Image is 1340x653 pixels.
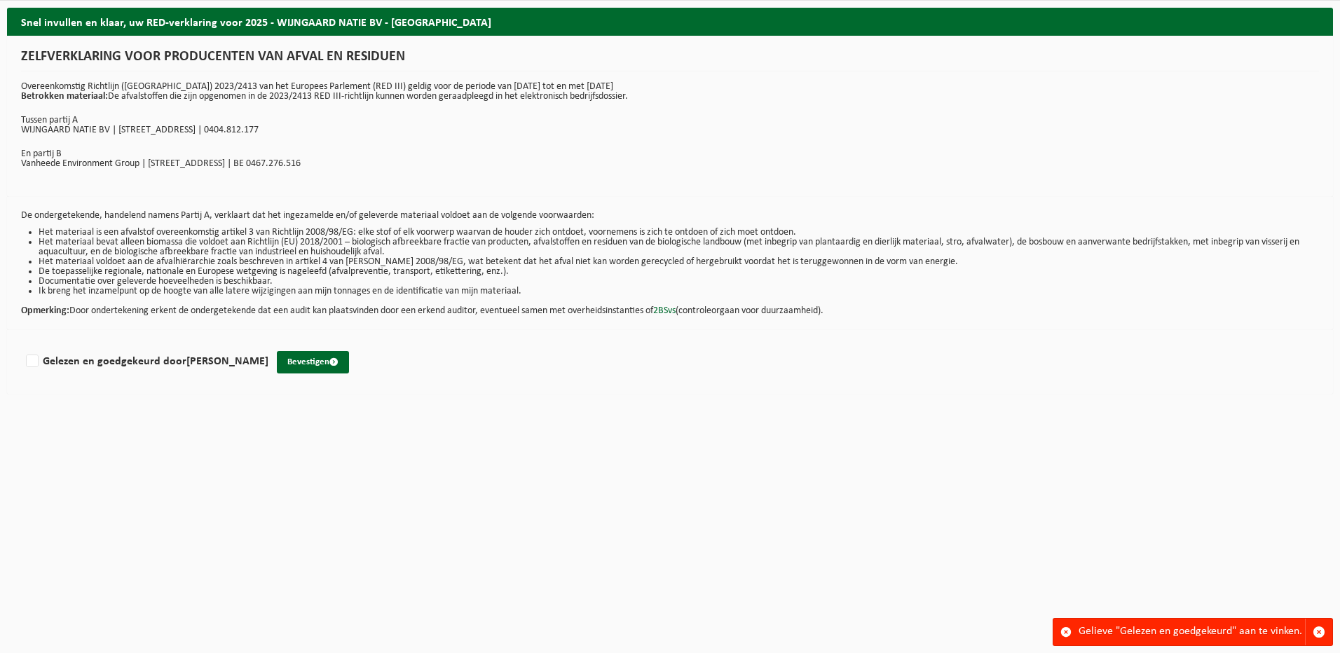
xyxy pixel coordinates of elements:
[186,356,268,367] strong: [PERSON_NAME]
[1079,619,1305,645] div: Gelieve "Gelezen en goedgekeurd" aan te vinken.
[39,267,1319,277] li: De toepasselijke regionale, nationale en Europese wetgeving is nageleefd (afvalpreventie, transpo...
[277,351,349,373] button: Bevestigen
[21,305,69,316] strong: Opmerking:
[39,238,1319,257] li: Het materiaal bevat alleen biomassa die voldoet aan Richtlijn (EU) 2018/2001 – biologisch afbreek...
[39,257,1319,267] li: Het materiaal voldoet aan de afvalhiërarchie zoals beschreven in artikel 4 van [PERSON_NAME] 2008...
[21,125,1319,135] p: WIJNGAARD NATIE BV | [STREET_ADDRESS] | 0404.812.177
[21,50,1319,71] h1: ZELFVERKLARING VOOR PRODUCENTEN VAN AFVAL EN RESIDUEN
[23,351,268,372] label: Gelezen en goedgekeurd door
[21,296,1319,316] p: Door ondertekening erkent de ondergetekende dat een audit kan plaatsvinden door een erkend audito...
[21,149,1319,159] p: En partij B
[21,91,108,102] strong: Betrokken materiaal:
[21,211,1319,221] p: De ondergetekende, handelend namens Partij A, verklaart dat het ingezamelde en/of geleverde mater...
[39,277,1319,287] li: Documentatie over geleverde hoeveelheden is beschikbaar.
[39,287,1319,296] li: Ik breng het inzamelpunt op de hoogte van alle latere wijzigingen aan mijn tonnages en de identif...
[39,228,1319,238] li: Het materiaal is een afvalstof overeenkomstig artikel 3 van Richtlijn 2008/98/EG: elke stof of el...
[21,159,1319,169] p: Vanheede Environment Group | [STREET_ADDRESS] | BE 0467.276.516
[21,116,1319,125] p: Tussen partij A
[653,305,676,316] a: 2BSvs
[7,8,1333,35] h2: Snel invullen en klaar, uw RED-verklaring voor 2025 - WIJNGAARD NATIE BV - [GEOGRAPHIC_DATA]
[21,82,1319,102] p: Overeenkomstig Richtlijn ([GEOGRAPHIC_DATA]) 2023/2413 van het Europees Parlement (RED III) geldi...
